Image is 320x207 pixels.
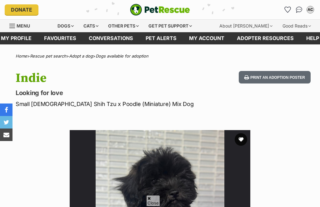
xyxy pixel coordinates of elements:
[16,88,196,97] p: Looking for love
[9,20,34,31] a: Menu
[296,7,302,13] img: chat-41dd97257d64d25036548639549fe6c8038ab92f7586957e7f3b1b290dea8141.svg
[82,32,139,44] a: conversations
[215,20,277,32] div: About [PERSON_NAME]
[16,71,196,85] h1: Indie
[130,4,190,16] a: PetRescue
[278,20,315,32] div: Good Reads
[283,5,315,15] ul: Account quick links
[130,4,190,16] img: logo-e224e6f780fb5917bec1dbf3a21bbac754714ae5b6737aabdf751b685950b380.svg
[96,53,148,58] a: Dogs available for adoption
[144,20,196,32] div: Get pet support
[38,32,82,44] a: Favourites
[53,20,78,32] div: Dogs
[30,53,66,58] a: Rescue pet search
[235,133,247,146] button: favourite
[294,5,304,15] a: Conversations
[239,71,311,84] button: Print an adoption poster
[283,5,293,15] a: Favourites
[79,20,103,32] div: Cats
[139,32,183,44] a: Pet alerts
[17,23,30,28] span: Menu
[69,53,93,58] a: Adopt a dog
[16,53,27,58] a: Home
[231,32,300,44] a: Adopter resources
[307,7,313,13] div: AC
[5,4,38,15] a: Donate
[104,20,143,32] div: Other pets
[146,195,160,206] span: Close
[183,32,231,44] a: My account
[305,5,315,15] button: My account
[16,100,196,108] p: Small [DEMOGRAPHIC_DATA] Shih Tzu x Poodle (Miniature) Mix Dog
